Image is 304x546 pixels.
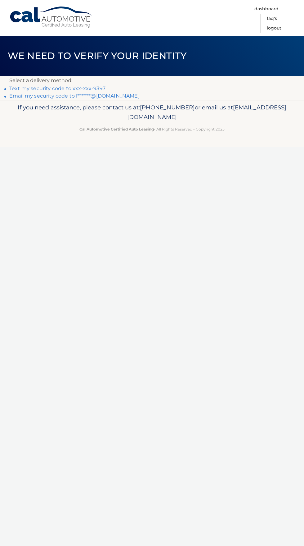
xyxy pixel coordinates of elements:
a: Email my security code to l*******@[DOMAIN_NAME] [9,93,140,99]
a: Text my security code to xxx-xxx-9397 [9,85,105,91]
span: We need to verify your identity [8,50,187,62]
a: Cal Automotive [9,6,93,28]
a: FAQ's [267,14,277,23]
p: - All Rights Reserved - Copyright 2025 [9,126,295,132]
span: [PHONE_NUMBER] [140,104,195,111]
a: Logout [267,23,281,33]
p: If you need assistance, please contact us at: or email us at [9,103,295,122]
strong: Cal Automotive Certified Auto Leasing [79,127,154,131]
p: Select a delivery method: [9,76,295,85]
a: Dashboard [254,4,279,14]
